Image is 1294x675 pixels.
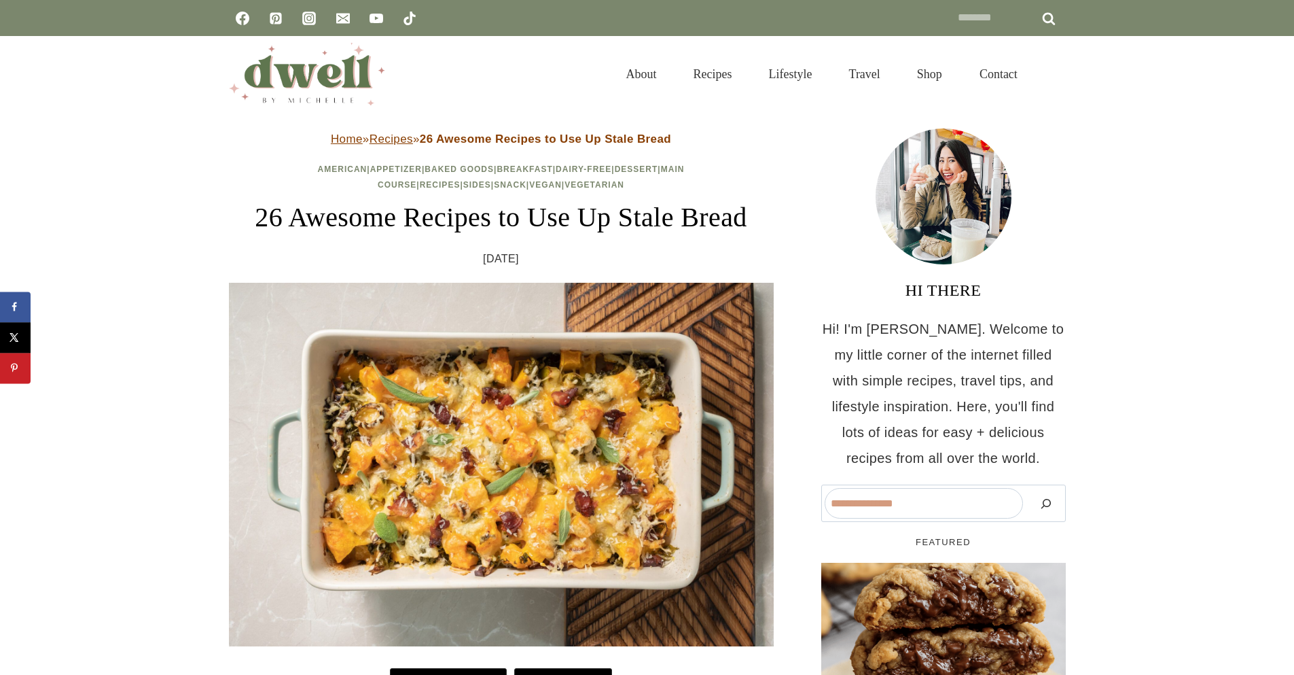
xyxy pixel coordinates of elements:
a: Baked Goods [425,165,494,174]
h5: FEATURED [821,536,1066,549]
a: Dessert [615,165,658,174]
a: Vegan [529,180,562,190]
a: Home [331,133,363,145]
a: Shop [899,50,960,98]
a: Lifestyle [751,50,831,98]
button: View Search Form [1043,63,1066,86]
a: Email [329,5,357,32]
a: American [318,165,367,174]
a: Appetizer [370,165,422,174]
a: Recipes [675,50,751,98]
time: [DATE] [483,249,519,269]
a: Vegetarian [564,180,624,190]
a: TikTok [396,5,423,32]
span: » » [331,133,671,145]
h1: 26 Awesome Recipes to Use Up Stale Bread [229,197,774,238]
a: Snack [494,180,526,190]
a: Pinterest [262,5,289,32]
a: Contact [961,50,1036,98]
a: Travel [831,50,899,98]
a: Breakfast [497,165,552,174]
a: YouTube [363,5,390,32]
a: Recipes [370,133,413,145]
strong: 26 Awesome Recipes to Use Up Stale Bread [420,133,671,145]
a: Recipes [420,180,461,190]
a: Sides [463,180,491,190]
a: Instagram [295,5,323,32]
a: Facebook [229,5,256,32]
p: Hi! I'm [PERSON_NAME]. Welcome to my little corner of the internet filled with simple recipes, tr... [821,316,1066,471]
a: Dairy-Free [556,165,611,174]
button: Search [1030,488,1062,519]
h3: HI THERE [821,278,1066,302]
a: About [608,50,675,98]
span: | | | | | | | | | | | [318,165,685,190]
nav: Primary Navigation [608,50,1035,98]
img: DWELL by michelle [229,43,385,105]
